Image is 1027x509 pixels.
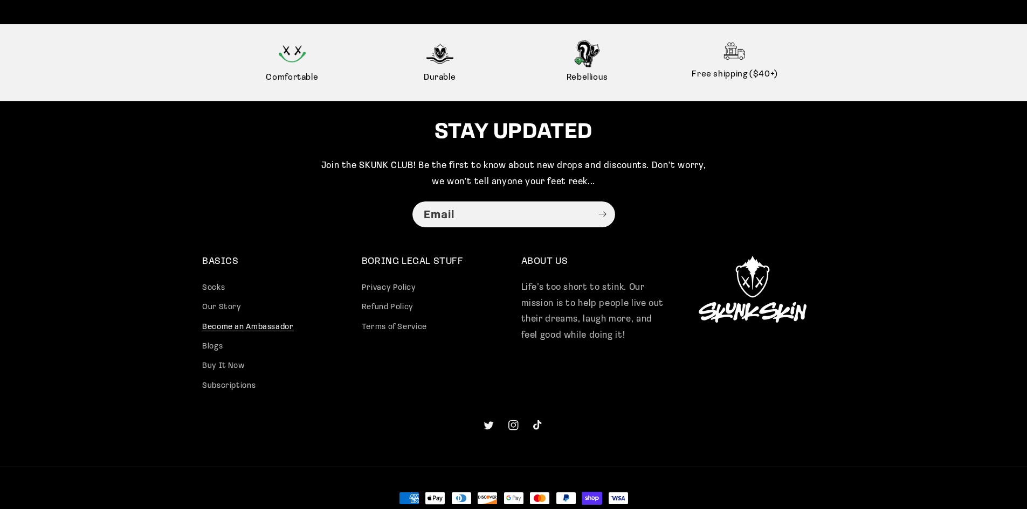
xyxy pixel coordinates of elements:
[721,40,748,64] img: Free shipping ($40+)
[362,281,416,298] a: Privacy Policy
[202,376,256,396] a: Subscriptions
[51,118,976,147] h2: STAY UPDATED
[202,256,347,268] h2: BASICS
[519,70,656,85] span: Rebellious
[362,317,427,337] a: Terms of Service
[202,298,242,317] a: Our Story
[574,40,601,67] img: Rebellious
[590,201,615,227] button: Subscribe
[521,256,666,268] h2: ABOUT US
[202,317,294,337] a: Become an Ambassador
[699,256,807,323] img: Skunk Skin Logo
[202,337,223,357] a: Blogs
[362,256,506,268] h2: BORING LEGAL STUFF
[362,298,413,317] a: Refund Policy
[202,281,225,298] a: Socks
[315,158,712,190] p: Join the SKUNK CLUB! Be the first to know about new drops and discounts. Don't worry, we won't te...
[224,70,361,85] span: Comfortable
[426,40,453,67] img: Durable
[521,280,666,343] p: Life’s too short to stink. Our mission is to help people live out their dreams, laugh more, and f...
[202,357,244,376] a: Buy It Now
[371,70,508,85] span: Durable
[279,40,306,67] img: Comfortable
[666,67,803,82] span: Free shipping ($40+)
